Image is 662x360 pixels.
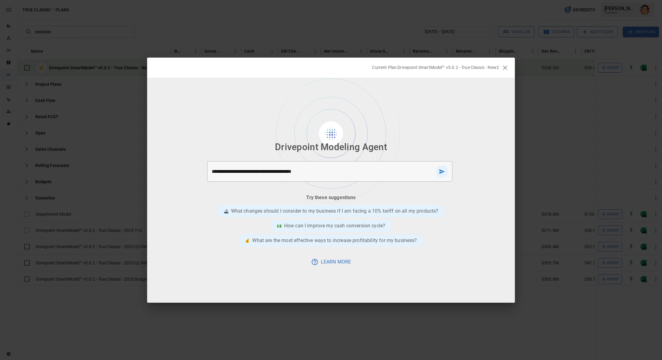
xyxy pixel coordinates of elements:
div: 🚢What changes should I consider to my business if I am facing a 10% tariff on all my products? [218,205,444,217]
div: 💵How can I improve my cash conversion cycle? [271,220,391,232]
p: Try these suggestions [306,194,356,201]
p: Current Plan: Drivepoint SmartModel™ v5.0.2 - True Classic - New2 [372,64,499,70]
button: Learn More [307,256,356,267]
p: What are the most effective ways to increase profitability for my business? [252,237,417,244]
div: 🚢 [224,207,229,215]
button: send message [436,165,448,178]
div: 💰What are the most effective ways to increase profitability for my business? [239,234,423,247]
img: Background [262,78,400,203]
div: 💵 [277,222,282,229]
p: What changes should I consider to my business if I am facing a 10% tariff on all my products? [231,207,439,215]
p: How can I improve my cash conversion cycle? [284,222,385,229]
div: 💰 [245,237,250,244]
p: Learn More [321,258,351,266]
p: Drivepoint Modeling Agent [275,140,387,154]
